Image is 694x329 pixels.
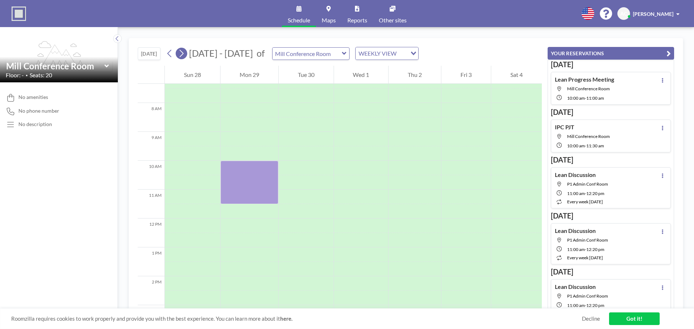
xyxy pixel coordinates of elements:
span: • [26,73,28,78]
span: P1 Admin Conf Room [567,181,608,187]
div: Search for option [356,47,418,60]
h4: Lean Discussion [555,171,596,178]
div: 9 AM [138,132,164,161]
span: 12:20 PM [586,191,604,196]
h4: Lean Discussion [555,283,596,290]
span: Schedule [288,17,310,23]
span: every week [DATE] [567,255,603,260]
a: Got it! [609,312,660,325]
a: here. [280,315,292,322]
span: Roomzilla requires cookies to work properly and provide you with the best experience. You can lea... [11,315,582,322]
h4: Lean Progress Meeting [555,76,614,83]
span: 11:00 AM [567,191,585,196]
span: Other sites [379,17,407,23]
div: Sat 4 [491,66,542,84]
input: Mill Conference Room [6,61,104,71]
span: 10:00 AM [567,143,585,148]
span: AC [620,10,627,17]
div: 8 AM [138,103,164,132]
span: No phone number [18,108,59,114]
span: - [585,247,586,252]
button: [DATE] [138,47,160,60]
span: Floor: - [6,72,24,79]
span: Mill Conference Room [567,86,610,91]
input: Mill Conference Room [273,48,342,60]
div: 10 AM [138,161,164,190]
div: 12 PM [138,218,164,247]
span: - [585,95,586,101]
span: P1 Admin Conf Room [567,237,608,243]
div: 2 PM [138,276,164,305]
span: Seats: 20 [30,72,52,79]
input: Search for option [399,49,406,58]
span: 11:00 AM [586,95,604,101]
span: - [585,143,586,148]
span: [DATE] - [DATE] [189,48,253,59]
a: Decline [582,315,600,322]
span: [PERSON_NAME] [633,11,673,17]
button: YOUR RESERVATIONS [548,47,674,60]
div: Wed 1 [334,66,389,84]
span: every week [DATE] [567,199,603,204]
div: Fri 3 [441,66,491,84]
div: 11 AM [138,190,164,218]
h3: [DATE] [551,267,671,276]
span: of [257,48,265,59]
img: organization-logo [12,7,26,21]
span: 12:20 PM [586,303,604,308]
span: Reports [347,17,367,23]
span: 10:00 AM [567,95,585,101]
span: Mill Conference Room [567,134,610,139]
span: 11:00 AM [567,247,585,252]
span: 12:20 PM [586,247,604,252]
span: No amenities [18,94,48,100]
div: Thu 2 [389,66,441,84]
span: - [585,191,586,196]
div: 7 AM [138,74,164,103]
div: Tue 30 [279,66,334,84]
h3: [DATE] [551,155,671,164]
h4: IPC PJT [555,124,574,131]
h3: [DATE] [551,211,671,220]
span: Maps [322,17,336,23]
span: P1 Admin Conf Room [567,293,608,299]
span: WEEKLY VIEW [357,49,398,58]
span: 11:00 AM [567,303,585,308]
div: No description [18,121,52,127]
div: Mon 29 [220,66,278,84]
span: - [585,303,586,308]
h3: [DATE] [551,60,671,69]
h3: [DATE] [551,108,671,117]
h4: Lean Discussion [555,227,596,234]
span: 11:30 AM [586,143,604,148]
div: 1 PM [138,247,164,276]
div: Sun 28 [165,66,220,84]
